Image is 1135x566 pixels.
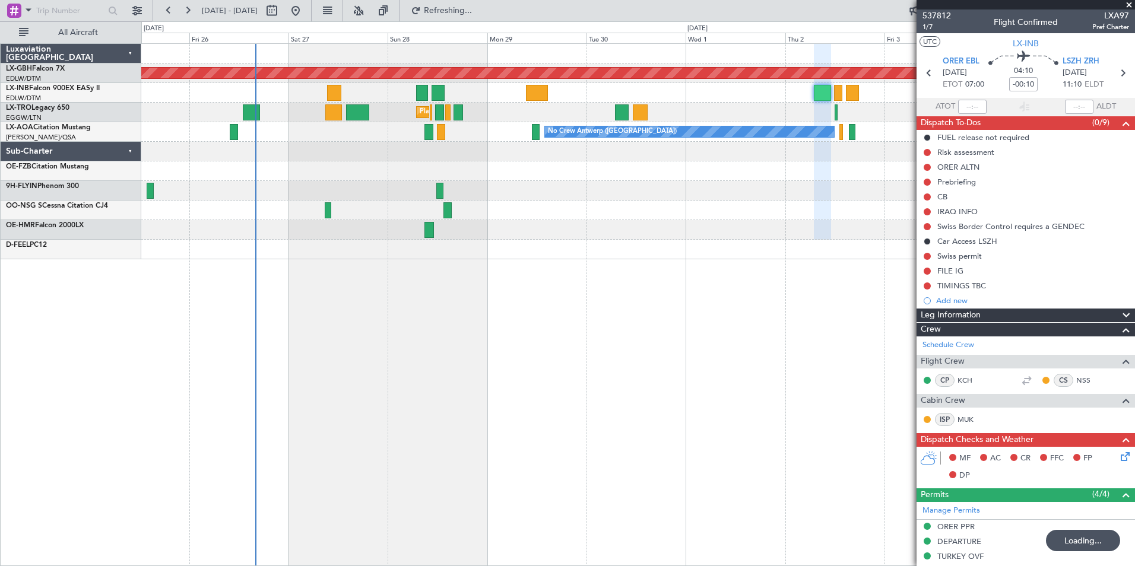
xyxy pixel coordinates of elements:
[548,123,677,141] div: No Crew Antwerp ([GEOGRAPHIC_DATA])
[687,24,708,34] div: [DATE]
[943,67,967,79] span: [DATE]
[994,16,1058,28] div: Flight Confirmed
[937,177,976,187] div: Prebriefing
[6,183,37,190] span: 9H-FLYIN
[935,413,955,426] div: ISP
[937,551,984,561] div: TURKEY OVF
[1054,374,1073,387] div: CS
[1076,375,1103,386] a: NSS
[6,183,79,190] a: 9H-FLYINPhenom 300
[937,221,1085,231] div: Swiss Border Control requires a GENDEC
[6,65,65,72] a: LX-GBHFalcon 7X
[937,251,982,261] div: Swiss permit
[1096,101,1116,113] span: ALDT
[6,241,30,249] span: D-FEEL
[921,323,941,336] span: Crew
[144,24,164,34] div: [DATE]
[937,132,1029,142] div: FUEL release not required
[1013,37,1039,50] span: LX-INB
[1050,453,1064,465] span: FFC
[937,281,986,291] div: TIMINGS TBC
[36,2,104,20] input: Trip Number
[936,295,1129,306] div: Add new
[189,33,288,43] div: Fri 26
[388,33,487,43] div: Sun 28
[6,94,41,103] a: EDLW/DTM
[1092,9,1129,22] span: LXA97
[6,104,31,112] span: LX-TRO
[6,222,84,229] a: OE-HMRFalcon 2000LX
[1092,488,1109,500] span: (4/4)
[1083,453,1092,465] span: FP
[958,100,987,114] input: --:--
[6,222,35,229] span: OE-HMR
[1063,56,1099,68] span: LSZH ZRH
[965,79,984,91] span: 07:00
[1014,65,1033,77] span: 04:10
[937,147,994,157] div: Risk assessment
[921,394,965,408] span: Cabin Crew
[6,65,32,72] span: LX-GBH
[13,23,129,42] button: All Aircraft
[405,1,477,20] button: Refreshing...
[288,33,388,43] div: Sat 27
[937,536,981,546] div: DEPARTURE
[922,22,951,32] span: 1/7
[6,133,76,142] a: [PERSON_NAME]/QSA
[943,79,962,91] span: ETOT
[6,85,29,92] span: LX-INB
[6,104,69,112] a: LX-TROLegacy 650
[922,9,951,22] span: 537812
[6,202,42,209] span: OO-NSG S
[6,163,89,170] a: OE-FZBCitation Mustang
[937,236,997,246] div: Car Access LSZH
[937,192,947,202] div: CB
[6,113,42,122] a: EGGW/LTN
[1085,79,1104,91] span: ELDT
[31,28,125,37] span: All Aircraft
[943,56,979,68] span: ORER EBL
[936,101,955,113] span: ATOT
[922,339,974,351] a: Schedule Crew
[423,7,473,15] span: Refreshing...
[922,505,980,517] a: Manage Permits
[1092,22,1129,32] span: Pref Charter
[6,85,100,92] a: LX-INBFalcon 900EX EASy II
[1046,530,1120,551] div: Loading...
[1020,453,1031,465] span: CR
[420,103,607,121] div: Planned Maint [GEOGRAPHIC_DATA] ([GEOGRAPHIC_DATA])
[6,124,91,131] a: LX-AOACitation Mustang
[937,162,979,172] div: ORER ALTN
[6,124,33,131] span: LX-AOA
[921,433,1033,447] span: Dispatch Checks and Weather
[958,375,984,386] a: KCH
[6,241,47,249] a: D-FEELPC12
[958,414,984,425] a: MUK
[921,309,981,322] span: Leg Information
[1092,116,1109,129] span: (0/9)
[1063,67,1087,79] span: [DATE]
[937,266,963,276] div: FILE IG
[935,374,955,387] div: CP
[6,74,41,83] a: EDLW/DTM
[884,33,984,43] div: Fri 3
[937,206,978,217] div: IRAQ INFO
[785,33,884,43] div: Thu 2
[686,33,785,43] div: Wed 1
[937,522,975,532] div: ORER PPR
[202,5,258,16] span: [DATE] - [DATE]
[6,202,108,209] a: OO-NSG SCessna Citation CJ4
[990,453,1001,465] span: AC
[921,355,965,368] span: Flight Crew
[586,33,686,43] div: Tue 30
[959,470,970,482] span: DP
[920,36,940,47] button: UTC
[959,453,971,465] span: MF
[487,33,586,43] div: Mon 29
[6,163,31,170] span: OE-FZB
[1063,79,1082,91] span: 11:10
[921,488,949,502] span: Permits
[921,116,981,130] span: Dispatch To-Dos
